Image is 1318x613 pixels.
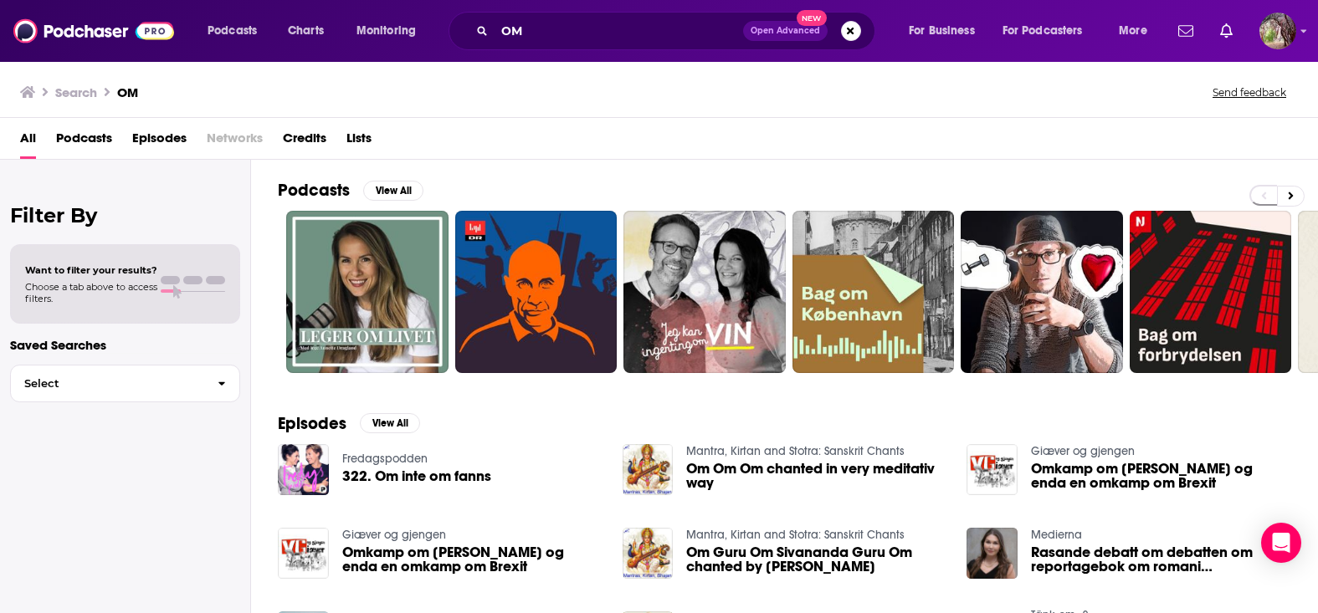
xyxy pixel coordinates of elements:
[1107,18,1168,44] button: open menu
[278,180,423,201] a: PodcastsView All
[686,444,905,458] a: Mantra, Kirtan and Stotra: Sanskrit Chants
[1259,13,1296,49] span: Logged in as MSanz
[1031,528,1082,542] a: Medierna
[25,264,157,276] span: Want to filter your results?
[56,125,112,159] a: Podcasts
[20,125,36,159] a: All
[1031,462,1291,490] a: Omkamp om Baneheia og enda en omkamp om Brexit
[909,19,975,43] span: For Business
[25,281,157,304] span: Choose a tab above to access filters.
[55,84,97,100] h3: Search
[208,19,257,43] span: Podcasts
[1259,13,1296,49] button: Show profile menu
[278,180,350,201] h2: Podcasts
[1031,462,1291,490] span: Omkamp om [PERSON_NAME] og enda en omkamp om Brexit
[1031,545,1291,574] span: Rasande debatt om debatten om reportagebok om romani [PERSON_NAME]
[342,469,491,483] a: 322. Om inte om fanns
[1119,19,1147,43] span: More
[342,452,428,466] a: Fredagspodden
[1208,85,1291,100] button: Send feedback
[363,181,423,201] button: View All
[346,125,372,159] a: Lists
[10,337,240,353] p: Saved Searches
[1172,17,1200,45] a: Show notifications dropdown
[686,545,946,574] span: Om Guru Om Sivananda Guru Om chanted by [PERSON_NAME]
[360,413,420,433] button: View All
[464,12,891,50] div: Search podcasts, credits, & more...
[751,27,820,35] span: Open Advanced
[278,444,329,495] img: 322. Om inte om fanns
[1031,444,1135,458] a: Giæver og gjengen
[277,18,334,44] a: Charts
[132,125,187,159] a: Episodes
[278,413,346,434] h2: Episodes
[10,203,240,227] h2: Filter By
[283,125,326,159] a: Credits
[342,528,446,542] a: Giæver og gjengen
[278,413,420,434] a: EpisodesView All
[207,125,263,159] span: Networks
[196,18,279,44] button: open menu
[1213,17,1239,45] a: Show notifications dropdown
[897,18,996,44] button: open menu
[342,545,603,574] a: Omkamp om Baneheia og enda en omkamp om Brexit
[342,545,603,574] span: Omkamp om [PERSON_NAME] og enda en omkamp om Brexit
[495,18,743,44] input: Search podcasts, credits, & more...
[288,19,324,43] span: Charts
[797,10,827,26] span: New
[686,545,946,574] a: Om Guru Om Sivananda Guru Om chanted by Narendra
[117,84,138,100] h3: OM
[967,444,1018,495] img: Omkamp om Baneheia og enda en omkamp om Brexit
[1259,13,1296,49] img: User Profile
[1031,545,1291,574] a: Rasande debatt om debatten om reportagebok om romani kris
[623,528,674,579] img: Om Guru Om Sivananda Guru Om chanted by Narendra
[278,528,329,579] img: Omkamp om Baneheia og enda en omkamp om Brexit
[992,18,1107,44] button: open menu
[11,378,204,389] span: Select
[686,462,946,490] a: Om Om Om chanted in very meditativ way
[345,18,438,44] button: open menu
[13,15,174,47] img: Podchaser - Follow, Share and Rate Podcasts
[686,528,905,542] a: Mantra, Kirtan and Stotra: Sanskrit Chants
[1003,19,1083,43] span: For Podcasters
[10,365,240,402] button: Select
[967,528,1018,579] img: Rasande debatt om debatten om reportagebok om romani kris
[623,444,674,495] img: Om Om Om chanted in very meditativ way
[1261,523,1301,563] div: Open Intercom Messenger
[743,21,828,41] button: Open AdvancedNew
[356,19,416,43] span: Monitoring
